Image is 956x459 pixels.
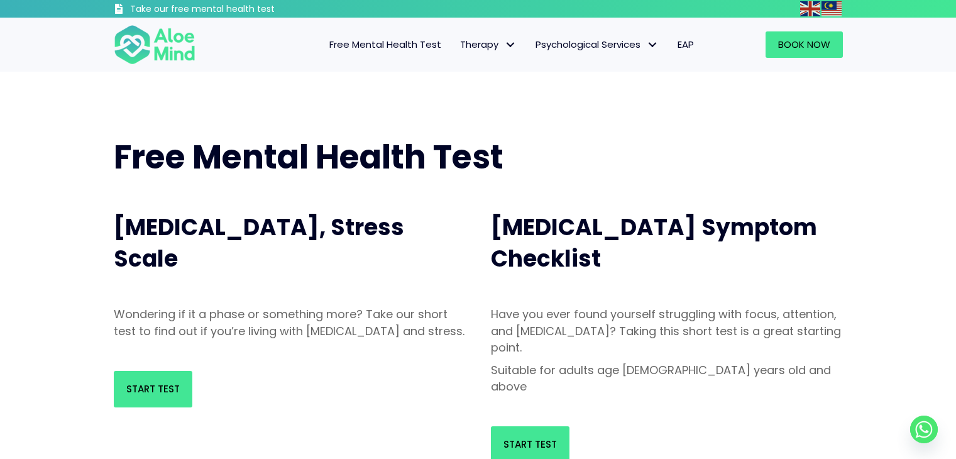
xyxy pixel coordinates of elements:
[114,211,404,275] span: [MEDICAL_DATA], Stress Scale
[910,416,938,443] a: Whatsapp
[320,31,451,58] a: Free Mental Health Test
[644,36,662,54] span: Psychological Services: submenu
[536,38,659,51] span: Psychological Services
[800,1,820,16] img: en
[212,31,703,58] nav: Menu
[451,31,526,58] a: TherapyTherapy: submenu
[491,211,817,275] span: [MEDICAL_DATA] Symptom Checklist
[114,3,342,18] a: Take our free mental health test
[130,3,342,16] h3: Take our free mental health test
[126,382,180,395] span: Start Test
[821,1,843,16] a: Malay
[114,134,503,180] span: Free Mental Health Test
[668,31,703,58] a: EAP
[778,38,830,51] span: Book Now
[800,1,821,16] a: English
[114,24,195,65] img: Aloe mind Logo
[766,31,843,58] a: Book Now
[821,1,842,16] img: ms
[114,371,192,407] a: Start Test
[329,38,441,51] span: Free Mental Health Test
[460,38,517,51] span: Therapy
[502,36,520,54] span: Therapy: submenu
[526,31,668,58] a: Psychological ServicesPsychological Services: submenu
[678,38,694,51] span: EAP
[491,362,843,395] p: Suitable for adults age [DEMOGRAPHIC_DATA] years old and above
[503,438,557,451] span: Start Test
[491,306,843,355] p: Have you ever found yourself struggling with focus, attention, and [MEDICAL_DATA]? Taking this sh...
[114,306,466,339] p: Wondering if it a phase or something more? Take our short test to find out if you’re living with ...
